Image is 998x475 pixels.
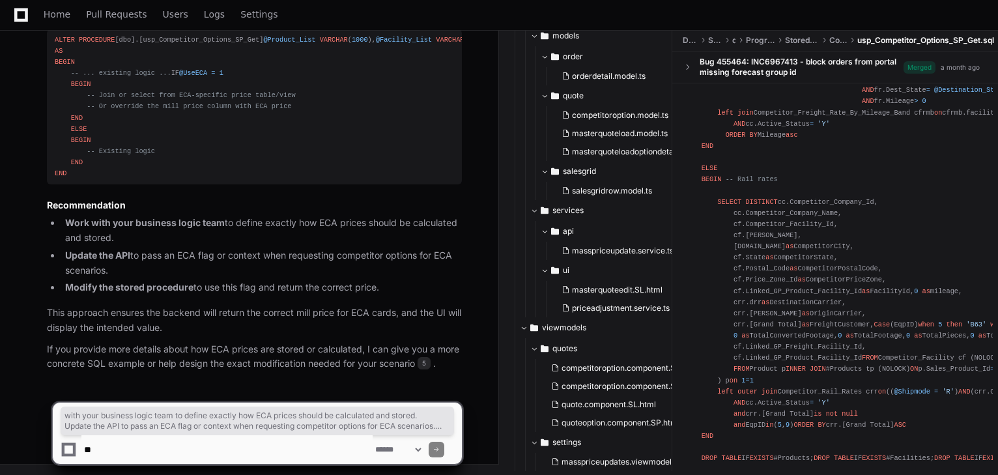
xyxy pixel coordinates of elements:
[552,343,577,354] span: quotes
[211,69,215,77] span: =
[47,342,462,372] p: If you provide more details about how ECA prices are stored or calculated, I can give you a more ...
[47,199,462,212] h3: Recommendation
[55,47,63,55] span: AS
[906,332,910,339] span: 0
[71,80,91,88] span: BEGIN
[65,250,130,261] strong: Update the API
[55,169,66,177] span: END
[732,35,735,46] span: dbo
[938,321,942,328] span: 5
[730,377,737,384] span: on
[556,299,676,317] button: priceadjustment.service.ts
[418,357,431,370] span: 5
[556,281,676,299] button: masterquoteedit.SL.html
[572,128,668,139] span: masterquoteload.model.ts
[64,410,450,431] span: with your business logic team to define exactly how ECA prices should be calculated and stored. U...
[746,35,775,46] span: Programmability
[551,223,559,239] svg: Directory
[734,332,737,339] span: 0
[61,280,462,295] li: to use this flag and return the correct price.
[734,120,745,128] span: AND
[563,166,596,177] span: salesgrid
[563,91,584,101] span: quote
[530,25,683,46] button: models
[376,36,432,44] span: @Facility_List
[572,147,711,157] span: masterquoteloadoptiondetail.model.ts
[829,35,847,46] span: Competitor
[551,88,559,104] svg: Directory
[263,36,315,44] span: @Product_List
[563,265,569,276] span: ui
[572,186,652,196] span: salesgridrow.model.ts
[551,263,559,278] svg: Directory
[874,321,891,328] span: Case
[990,365,994,373] span: =
[71,125,87,133] span: ELSE
[741,332,749,339] span: as
[520,317,673,338] button: viewmodels
[556,124,696,143] button: masterquoteload.model.ts
[179,69,207,77] span: @UseECA
[546,377,686,396] button: competitoroption.component.SP.ts
[61,248,462,278] li: to pass an ECA flag or context when requesting competitor options for ECA scenarios.
[572,246,674,256] span: masspriceupdate.service.ts
[702,164,718,172] span: ELSE
[978,332,986,339] span: as
[71,158,83,166] span: END
[79,36,115,44] span: PROCEDURE
[750,377,754,384] span: 1
[786,365,806,373] span: INNER
[726,175,778,183] span: -- Rail rates
[786,131,797,139] span: asc
[922,97,926,105] span: 0
[765,253,773,261] span: as
[862,287,870,295] span: as
[541,221,683,242] button: api
[802,309,810,317] span: as
[65,281,193,293] strong: Modify the stored procedure
[541,260,683,281] button: ui
[966,321,986,328] span: 'B63'
[163,10,188,18] span: Users
[934,109,942,117] span: on
[556,182,686,200] button: salesgridrow.model.ts
[530,338,683,359] button: quotes
[810,120,814,128] span: =
[556,67,686,85] button: orderdetail.model.ts
[87,91,295,99] span: -- Join or select from ECA-specific price table/view
[87,147,155,155] span: -- Existing logic
[862,86,874,94] span: AND
[862,354,878,362] span: FROM
[838,332,842,339] span: 0
[47,306,462,336] p: This approach ensures the backend will return the correct mill price for ECA cards, and the UI wi...
[562,363,699,373] span: competitoroption.component.SP.html
[55,36,75,44] span: ALTER
[700,57,904,78] div: Bug 455464: INC6967413 - block orders from portal missing forecast group id
[546,359,686,377] button: competitoroption.component.SP.html
[737,109,754,117] span: join
[530,320,538,336] svg: Directory
[914,332,922,339] span: as
[556,242,676,260] button: masspriceupdate.service.ts
[918,321,934,328] span: when
[717,109,734,117] span: left
[71,114,83,122] span: END
[556,143,696,161] button: masterquoteloadoptiondetail.model.ts
[572,110,668,121] span: competitoroption.model.ts
[87,102,291,110] span: -- Or override the mill price column with ECA price
[971,332,975,339] span: 0
[541,28,549,44] svg: Directory
[786,242,793,250] span: as
[204,10,225,18] span: Logs
[556,106,696,124] button: competitoroption.model.ts
[530,200,683,221] button: services
[904,61,935,74] span: Merged
[802,321,810,328] span: as
[541,85,694,106] button: quote
[846,332,853,339] span: as
[71,69,171,77] span: -- ... existing logic ...
[71,136,91,144] span: BEGIN
[947,321,963,328] span: then
[745,377,749,384] span: =
[240,10,278,18] span: Settings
